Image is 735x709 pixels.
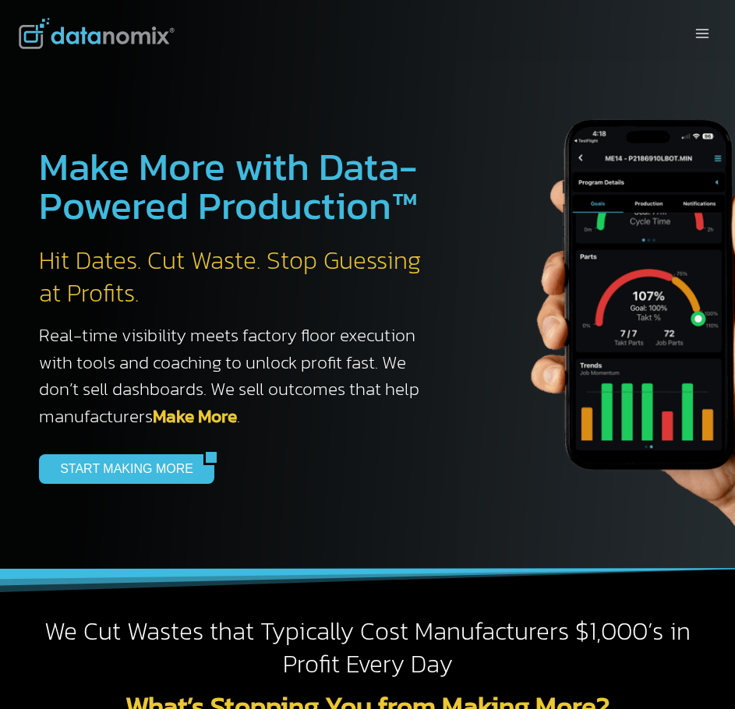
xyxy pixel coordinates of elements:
button: Open menu [687,21,716,45]
img: Datanomix [19,18,175,49]
a: START MAKING MORE [39,454,203,484]
h2: We Cut Wastes that Typically Cost Manufacturers $1,000’s in Profit Every Day [19,616,716,680]
h2: Hit Dates. Cut Waste. Stop Guessing at Profits. [39,245,426,309]
a: Make More [153,403,237,429]
h1: Make More with Data-Powered Production™ [39,147,426,225]
h3: Real-time visibility meets factory floor execution with tools and coaching to unlock profit fast.... [39,322,426,429]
